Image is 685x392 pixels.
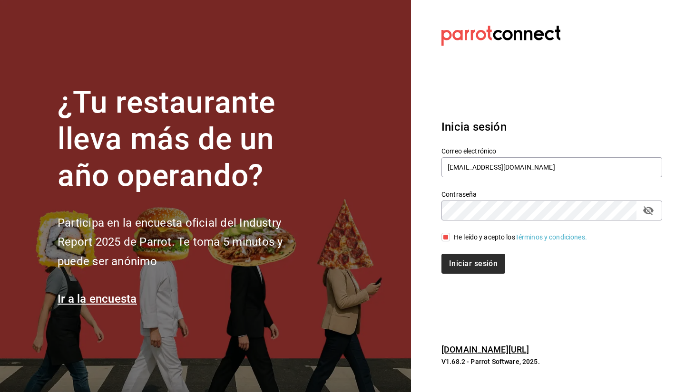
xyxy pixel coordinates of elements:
p: V1.68.2 - Parrot Software, 2025. [441,357,662,366]
input: Ingresa tu correo electrónico [441,157,662,177]
h1: ¿Tu restaurante lleva más de un año operando? [58,85,314,194]
a: Términos y condiciones. [515,233,587,241]
h3: Inicia sesión [441,118,662,135]
h2: Participa en la encuesta oficial del Industry Report 2025 de Parrot. Te toma 5 minutos y puede se... [58,213,314,271]
label: Contraseña [441,191,662,198]
div: He leído y acepto los [454,232,587,242]
label: Correo electrónico [441,148,662,154]
button: passwordField [640,202,656,219]
a: [DOMAIN_NAME][URL] [441,344,529,354]
a: Ir a la encuesta [58,292,137,306]
button: Iniciar sesión [441,254,505,274]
